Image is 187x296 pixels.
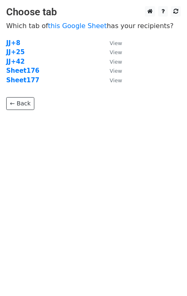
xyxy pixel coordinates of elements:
[6,97,34,110] a: ← Back
[101,48,122,56] a: View
[110,68,122,74] small: View
[6,67,39,74] a: Sheet176
[110,49,122,55] small: View
[101,76,122,84] a: View
[6,39,20,47] a: JJ+8
[6,76,39,84] a: Sheet177
[6,6,181,18] h3: Choose tab
[48,22,107,30] a: this Google Sheet
[6,48,25,56] a: JJ+25
[101,39,122,47] a: View
[110,77,122,84] small: View
[6,21,181,30] p: Which tab of has your recipients?
[101,67,122,74] a: View
[110,40,122,46] small: View
[6,58,25,65] a: JJ+42
[101,58,122,65] a: View
[110,59,122,65] small: View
